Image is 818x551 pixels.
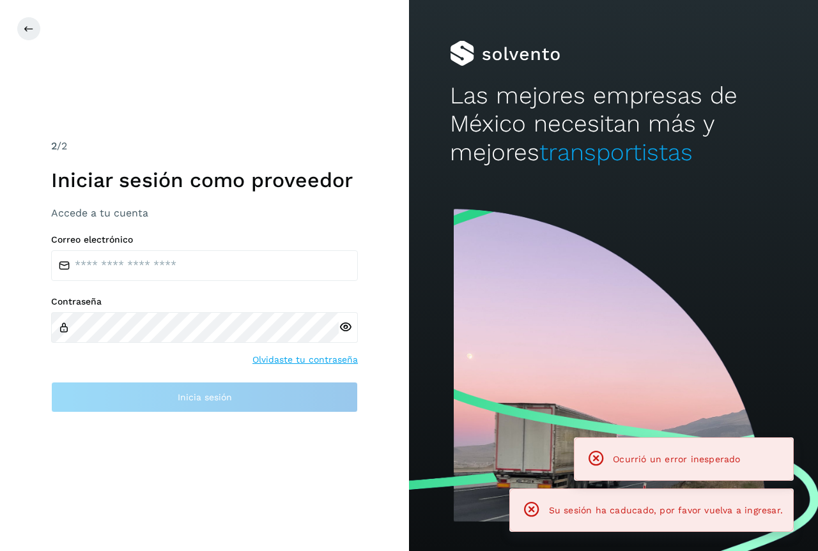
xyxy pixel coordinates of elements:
[51,207,358,219] h3: Accede a tu cuenta
[450,82,777,167] h2: Las mejores empresas de México necesitan más y mejores
[51,139,358,154] div: /2
[51,234,358,245] label: Correo electrónico
[51,382,358,412] button: Inicia sesión
[51,140,57,152] span: 2
[613,454,740,464] span: Ocurrió un error inesperado
[51,168,358,192] h1: Iniciar sesión como proveedor
[539,139,693,166] span: transportistas
[252,353,358,366] a: Olvidaste tu contraseña
[51,296,358,307] label: Contraseña
[549,505,783,515] span: Su sesión ha caducado, por favor vuelva a ingresar.
[178,393,232,402] span: Inicia sesión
